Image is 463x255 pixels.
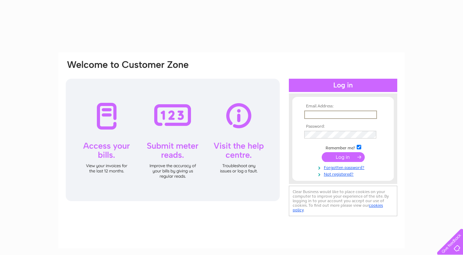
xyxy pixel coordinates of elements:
[304,170,384,177] a: Not registered?
[302,144,384,151] td: Remember me?
[289,186,397,216] div: Clear Business would like to place cookies on your computer to improve your experience of the sit...
[302,124,384,129] th: Password:
[293,203,383,212] a: cookies policy
[302,104,384,109] th: Email Address:
[322,152,365,162] input: Submit
[304,164,384,170] a: Forgotten password?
